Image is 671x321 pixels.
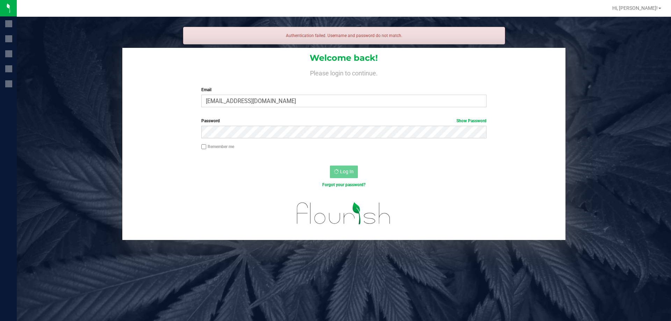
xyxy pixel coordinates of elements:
a: Show Password [456,118,486,123]
label: Remember me [201,144,234,150]
div: Authentication failed. Username and password do not match. [183,27,505,44]
h1: Welcome back! [122,53,565,63]
a: Forgot your password? [322,182,366,187]
label: Email [201,87,486,93]
span: Log In [340,169,354,174]
h4: Please login to continue. [122,68,565,77]
span: Hi, [PERSON_NAME]! [612,5,658,11]
span: Password [201,118,220,123]
button: Log In [330,166,358,178]
img: flourish_logo.svg [288,196,399,231]
input: Remember me [201,144,206,149]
